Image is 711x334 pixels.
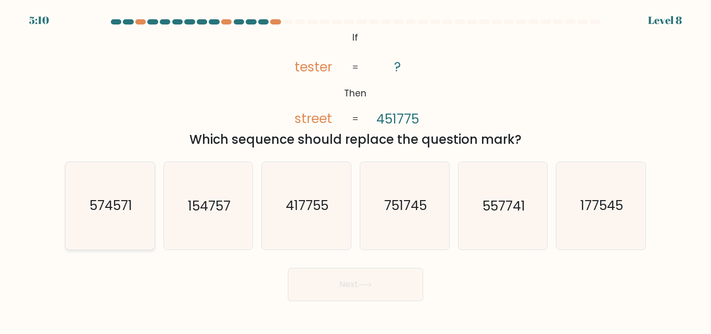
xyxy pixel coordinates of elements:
[288,268,423,301] button: Next
[295,58,332,76] tspan: tester
[648,13,682,28] div: Level 8
[395,58,401,76] tspan: ?
[384,197,427,215] text: 751745
[352,61,359,73] tspan: =
[353,31,359,44] tspan: If
[286,197,328,215] text: 417755
[295,110,332,128] tspan: street
[274,29,437,129] svg: @import url('[URL][DOMAIN_NAME]);
[483,197,525,215] text: 557741
[352,113,359,126] tspan: =
[345,88,367,100] tspan: Then
[188,197,231,215] text: 154757
[580,197,623,215] text: 177545
[90,197,132,215] text: 574571
[29,13,49,28] div: 5:10
[71,130,640,149] div: Which sequence should replace the question mark?
[376,110,419,128] tspan: 451775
